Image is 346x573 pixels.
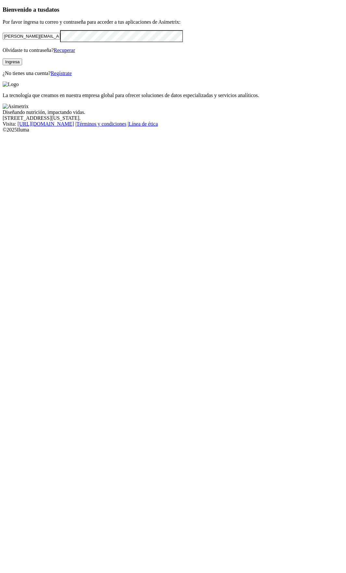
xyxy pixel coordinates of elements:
[3,19,343,25] p: Por favor ingresa tu correo y contraseña para acceder a tus aplicaciones de Asimetrix:
[3,115,343,121] div: [STREET_ADDRESS][US_STATE].
[54,47,75,53] a: Recuperar
[76,121,126,127] a: Términos y condiciones
[3,81,19,87] img: Logo
[3,93,343,98] p: La tecnología que creamos en nuestra empresa global para ofrecer soluciones de datos especializad...
[3,33,60,40] input: Tu correo
[45,6,59,13] span: datos
[3,121,343,127] div: Visita : | |
[3,70,343,76] p: ¿No tienes una cuenta?
[18,121,74,127] a: [URL][DOMAIN_NAME]
[3,47,343,53] p: Olvidaste tu contraseña?
[3,127,343,133] div: © 2025 Iluma
[3,6,343,13] h3: Bienvenido a tus
[129,121,158,127] a: Línea de ética
[3,58,22,65] button: Ingresa
[3,109,343,115] div: Diseñando nutrición, impactando vidas.
[51,70,72,76] a: Regístrate
[3,104,29,109] img: Asimetrix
